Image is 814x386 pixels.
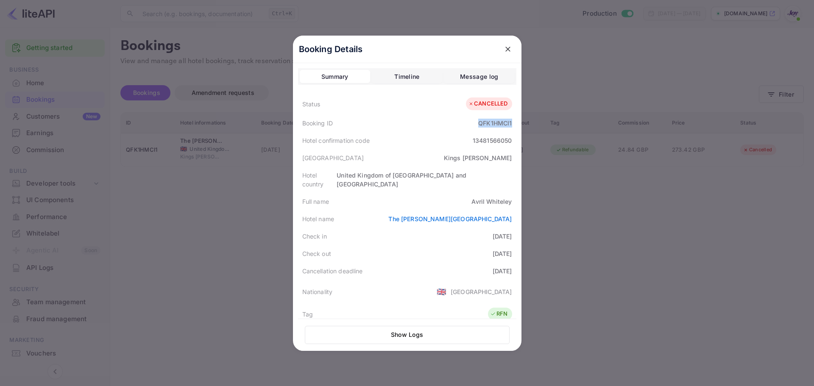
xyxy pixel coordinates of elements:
[321,72,348,82] div: Summary
[471,197,512,206] div: Avril Whiteley
[302,171,337,189] div: Hotel country
[337,171,512,189] div: United Kingdom of [GEOGRAPHIC_DATA] and [GEOGRAPHIC_DATA]
[473,136,512,145] div: 13481566050
[444,70,514,83] button: Message log
[302,153,364,162] div: [GEOGRAPHIC_DATA]
[305,326,510,344] button: Show Logs
[302,287,333,296] div: Nationality
[394,72,419,82] div: Timeline
[302,214,335,223] div: Hotel name
[302,267,363,275] div: Cancellation deadline
[388,215,512,222] a: The [PERSON_NAME][GEOGRAPHIC_DATA]
[302,119,333,128] div: Booking ID
[302,100,321,108] div: Status
[302,232,327,241] div: Check in
[451,287,512,296] div: [GEOGRAPHIC_DATA]
[299,43,363,56] p: Booking Details
[478,119,512,128] div: QFK1HMCl1
[500,42,516,57] button: close
[300,70,370,83] button: Summary
[493,267,512,275] div: [DATE]
[302,249,331,258] div: Check out
[460,72,498,82] div: Message log
[493,232,512,241] div: [DATE]
[444,153,512,162] div: Kings [PERSON_NAME]
[302,136,370,145] div: Hotel confirmation code
[372,70,442,83] button: Timeline
[493,249,512,258] div: [DATE]
[490,310,507,318] div: RFN
[302,310,313,319] div: Tag
[437,284,446,299] span: United States
[468,100,507,108] div: CANCELLED
[302,197,329,206] div: Full name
